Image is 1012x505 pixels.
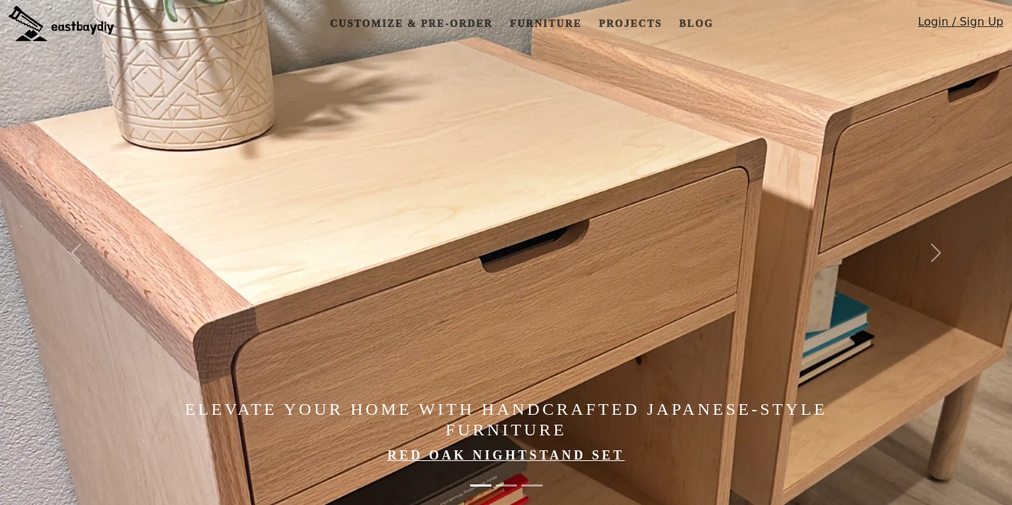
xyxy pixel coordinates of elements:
img: eastbaydiy [9,6,114,41]
a: Furniture [504,11,587,37]
button: Elevate Your Home with Handcrafted Japanese-Style Furniture [470,477,491,494]
h4: Elevate Your Home with Handcrafted Japanese-Style Furniture [152,399,861,440]
a: Red Oak Nightstand Set [387,448,624,462]
button: Japanese-Style Limited Edition [521,477,543,494]
button: Elevate Your Home with Handcrafted Japanese-Style Furniture [496,477,517,494]
a: Login / Sign Up [918,13,1003,37]
a: Customize & Pre-order [325,11,499,37]
a: Projects [593,11,668,37]
a: Blog [673,11,719,37]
